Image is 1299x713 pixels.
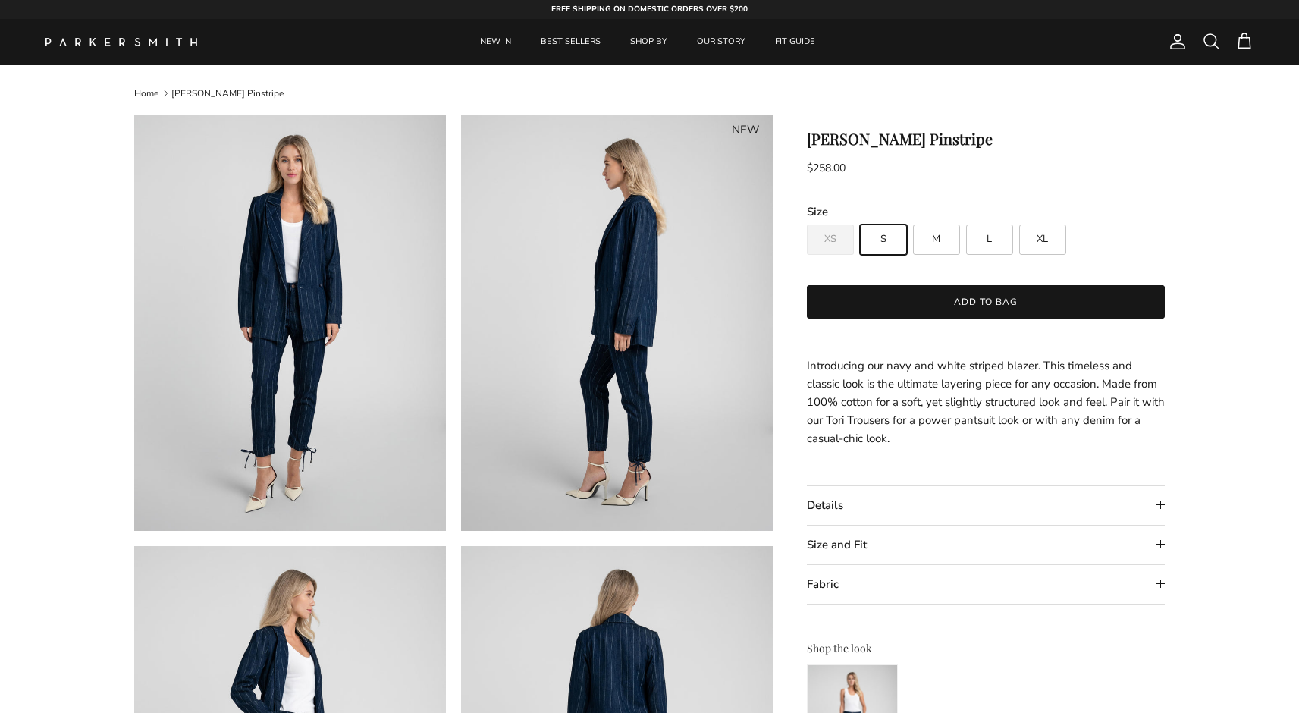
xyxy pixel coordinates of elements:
[134,87,158,99] a: Home
[807,642,1166,655] h3: Shop the look
[551,4,748,14] strong: FREE SHIPPING ON DOMESTIC ORDERS OVER $200
[824,234,836,244] span: XS
[807,285,1166,319] button: Add to bag
[807,130,1166,148] h1: [PERSON_NAME] Pinstripe
[807,565,1166,604] summary: Fabric
[807,486,1166,525] summary: Details
[617,19,681,65] a: SHOP BY
[683,19,759,65] a: OUR STORY
[807,526,1166,564] summary: Size and Fit
[1163,33,1187,51] a: Account
[807,356,1166,448] p: Introducing our navy and white striped blazer. This timeless and classic look is the ultimate lay...
[761,19,829,65] a: FIT GUIDE
[171,87,284,99] a: [PERSON_NAME] Pinstripe
[226,19,1070,65] div: Primary
[807,204,828,220] legend: Size
[880,234,886,244] span: S
[466,19,525,65] a: NEW IN
[45,38,197,46] img: Parker Smith
[134,86,1166,99] nav: Breadcrumbs
[807,161,846,175] span: $258.00
[1037,234,1048,244] span: XL
[932,234,940,244] span: M
[527,19,614,65] a: BEST SELLERS
[987,234,992,244] span: L
[807,225,854,255] label: Sold out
